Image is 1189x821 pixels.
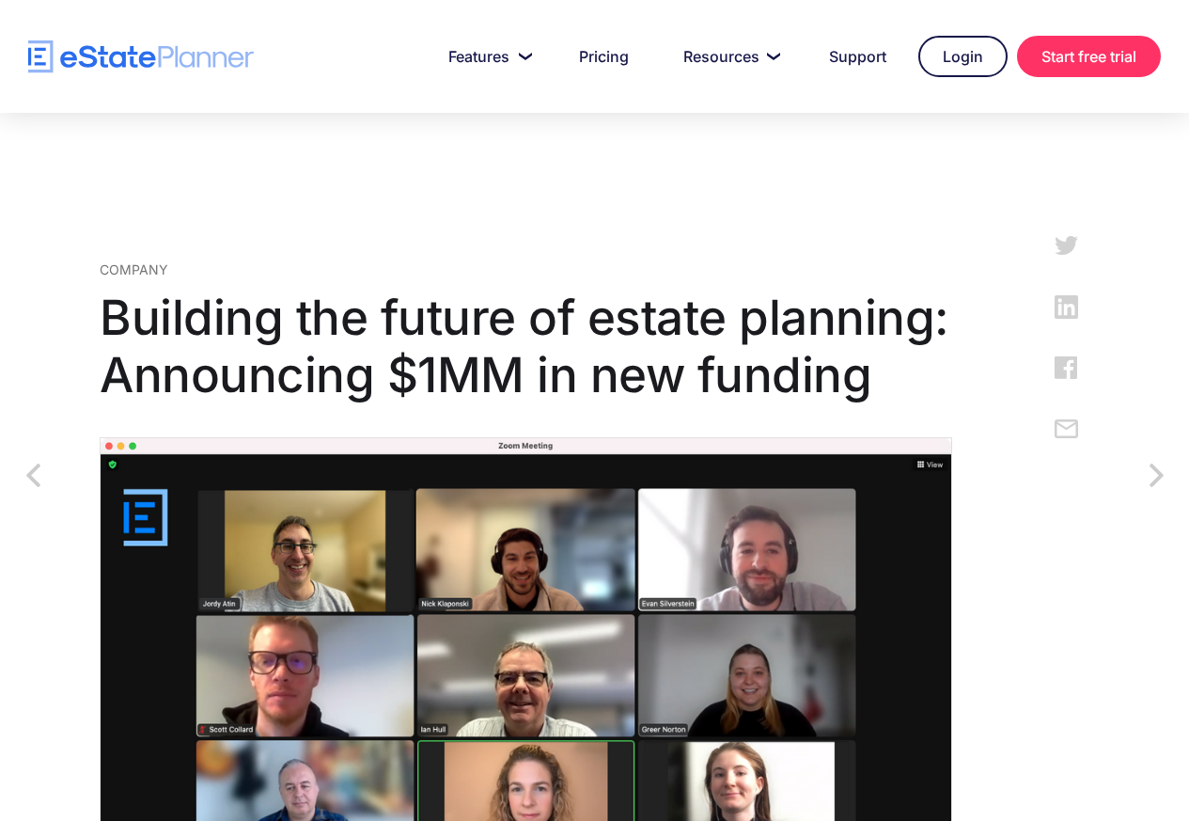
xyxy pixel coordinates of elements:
[918,36,1008,77] a: Login
[100,289,952,404] h1: Building the future of estate planning: Announcing $1MM in new funding
[100,260,952,279] div: Company
[426,38,547,75] a: Features
[661,38,797,75] a: Resources
[1017,36,1161,77] a: Start free trial
[556,38,651,75] a: Pricing
[806,38,909,75] a: Support
[28,40,254,73] a: home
